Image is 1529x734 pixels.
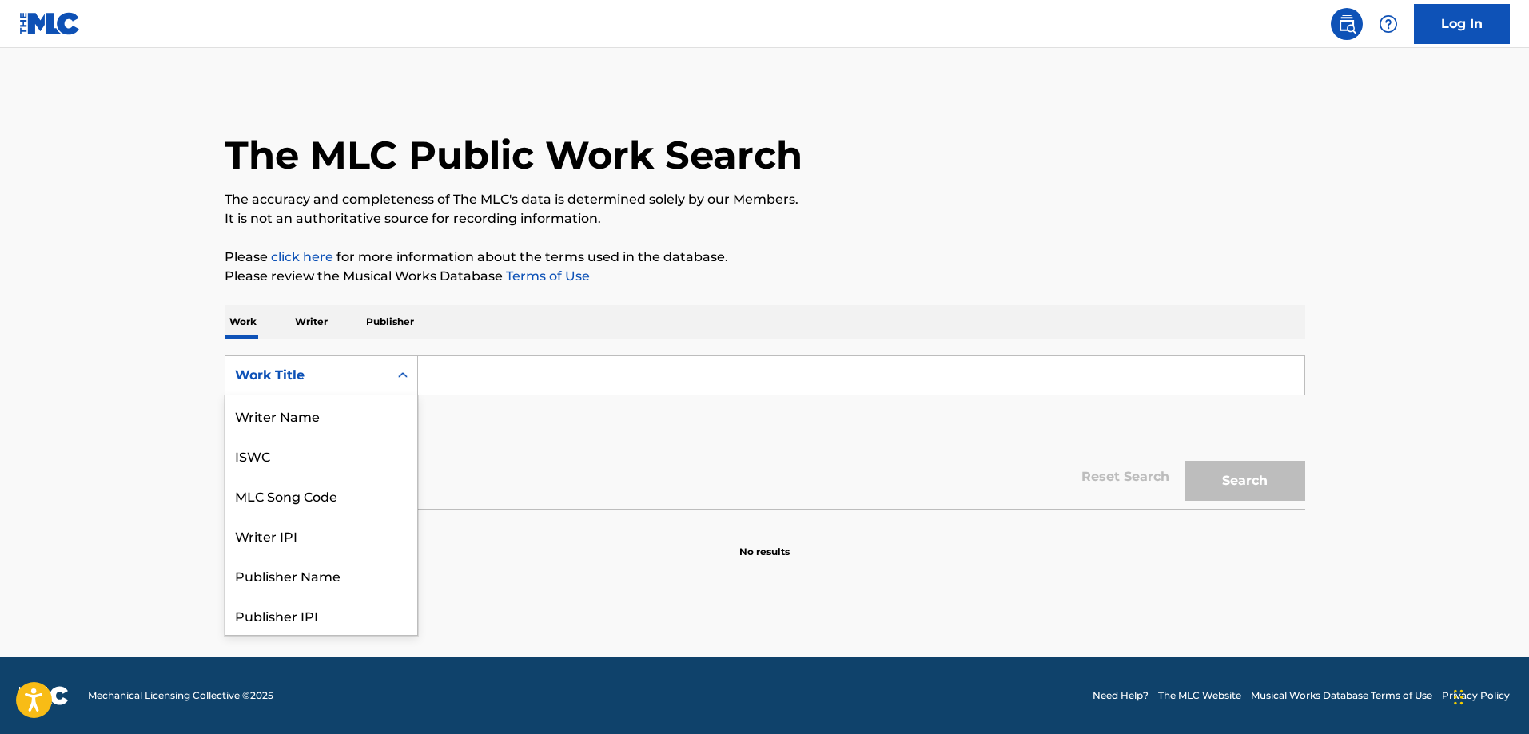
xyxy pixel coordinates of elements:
div: Publisher Name [225,555,417,595]
a: Terms of Use [503,268,590,284]
a: Public Search [1331,8,1363,40]
iframe: Chat Widget [1449,657,1529,734]
div: Drag [1454,673,1463,721]
div: Help [1372,8,1404,40]
p: Work [225,305,261,339]
a: Log In [1414,4,1510,44]
div: MLC Song Code [225,475,417,515]
h1: The MLC Public Work Search [225,131,802,179]
a: Privacy Policy [1442,688,1510,703]
img: help [1379,14,1398,34]
div: Work Title [235,366,379,385]
div: ISWC [225,435,417,475]
img: search [1337,14,1356,34]
p: Please review the Musical Works Database [225,267,1305,286]
p: The accuracy and completeness of The MLC's data is determined solely by our Members. [225,190,1305,209]
img: MLC Logo [19,12,81,35]
p: Publisher [361,305,419,339]
div: Writer IPI [225,515,417,555]
a: click here [271,249,333,264]
p: No results [739,526,790,559]
form: Search Form [225,355,1305,509]
a: Need Help? [1093,688,1149,703]
p: Please for more information about the terms used in the database. [225,248,1305,267]
div: Writer Name [225,395,417,435]
a: Musical Works Database Terms of Use [1251,688,1432,703]
p: Writer [290,305,332,339]
a: The MLC Website [1158,688,1241,703]
span: Mechanical Licensing Collective © 2025 [88,688,273,703]
div: Publisher IPI [225,595,417,635]
p: It is not an authoritative source for recording information. [225,209,1305,228]
img: logo [19,686,69,705]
